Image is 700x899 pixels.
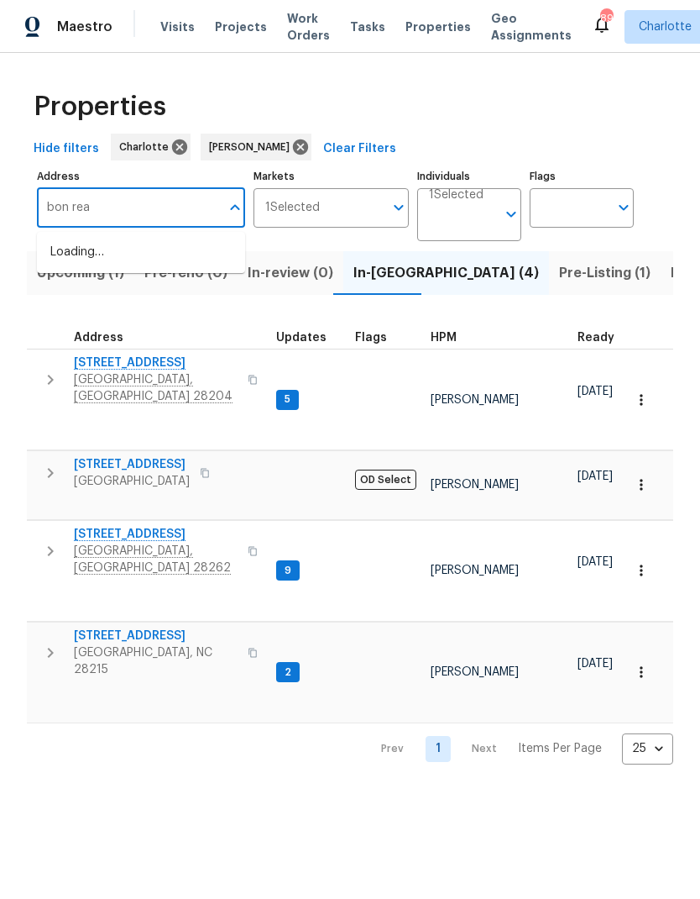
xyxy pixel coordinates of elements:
span: [PERSON_NAME] [431,666,519,678]
span: Charlotte [119,139,175,155]
span: [PERSON_NAME] [431,394,519,406]
p: Items Per Page [518,740,602,757]
span: Hide filters [34,139,99,160]
input: Search ... [37,188,220,228]
span: 5 [278,392,297,407]
div: Loading… [37,232,245,273]
span: Work Orders [287,10,330,44]
span: [GEOGRAPHIC_DATA], NC 28215 [74,644,238,678]
span: Geo Assignments [491,10,572,44]
span: [DATE] [577,658,613,670]
span: Charlotte [639,18,692,35]
span: In-[GEOGRAPHIC_DATA] (4) [353,261,539,285]
div: 25 [622,727,673,770]
span: 1 Selected [265,201,320,215]
span: [STREET_ADDRESS] [74,456,190,473]
span: Pre-Listing (1) [559,261,650,285]
span: [PERSON_NAME] [209,139,296,155]
span: OD Select [355,470,416,490]
button: Hide filters [27,134,106,165]
span: [DATE] [577,386,613,397]
span: 2 [278,665,298,680]
span: Tasks [350,21,385,33]
span: Flags [355,332,387,344]
span: 1 Selected [429,188,483,202]
span: Properties [34,98,166,115]
span: 9 [278,564,298,578]
div: Charlotte [111,134,191,160]
label: Individuals [417,171,521,181]
button: Close [223,196,247,219]
span: In-review (0) [248,261,333,285]
span: [PERSON_NAME] [431,565,519,576]
button: Open [612,196,635,219]
span: Properties [405,18,471,35]
label: Address [37,171,245,181]
span: Maestro [57,18,112,35]
button: Clear Filters [316,134,403,165]
span: Ready [577,332,614,344]
label: Markets [253,171,410,181]
span: Projects [215,18,267,35]
span: Updates [276,332,326,344]
button: Open [387,196,410,219]
a: Goto page 1 [426,736,451,762]
div: Earliest renovation start date (first business day after COE or Checkout) [577,332,629,344]
span: [STREET_ADDRESS] [74,628,238,644]
div: [PERSON_NAME] [201,134,311,160]
label: Flags [530,171,634,181]
span: Address [74,332,123,344]
span: [PERSON_NAME] [431,479,519,491]
div: 89 [600,10,612,27]
span: HPM [431,332,457,344]
span: [GEOGRAPHIC_DATA] [74,473,190,490]
span: Visits [160,18,195,35]
span: Clear Filters [323,139,396,160]
span: [DATE] [577,471,613,482]
span: [DATE] [577,556,613,568]
button: Open [499,202,523,226]
nav: Pagination Navigation [365,733,673,765]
